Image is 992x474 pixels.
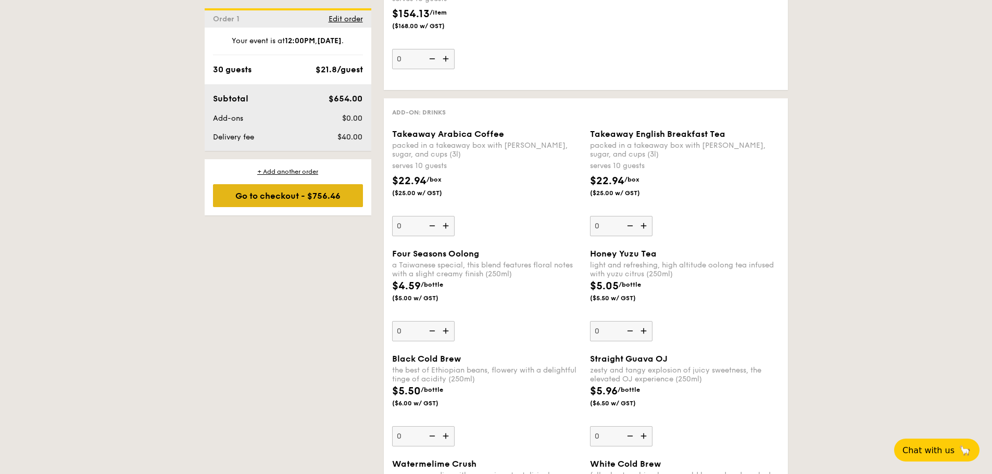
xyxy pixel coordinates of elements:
[423,216,439,236] img: icon-reduce.1d2dbef1.svg
[329,94,362,104] span: $654.00
[621,216,637,236] img: icon-reduce.1d2dbef1.svg
[590,294,661,302] span: ($5.50 w/ GST)
[392,8,430,20] span: $154.13
[317,36,342,45] strong: [DATE]
[285,36,315,45] strong: 12:00PM
[590,141,780,159] div: packed in a takeaway box with [PERSON_NAME], sugar, and cups (3l)
[590,261,780,278] div: light and refreshing, high altitude oolong tea infused with yuzu citrus (250ml)
[337,133,362,142] span: $40.00
[392,161,582,171] div: serves 10 guests
[213,114,243,123] span: Add-ons
[392,216,455,236] input: Takeaway Arabica Coffeepacked in a takeaway box with [PERSON_NAME], sugar, and cups (3l)serves 10...
[423,49,439,69] img: icon-reduce.1d2dbef1.svg
[213,15,244,23] span: Order 1
[213,168,363,176] div: + Add another order
[392,459,476,469] span: Watermelime Crush
[439,321,455,341] img: icon-add.58712e84.svg
[392,366,582,383] div: the best of Ethiopian beans, flowery with a delightful tinge of acidity (250ml)
[392,129,504,139] span: Takeaway Arabica Coffee
[590,354,668,364] span: Straight Guava OJ
[637,321,652,341] img: icon-add.58712e84.svg
[590,459,661,469] span: White Cold Brew
[392,385,421,398] span: $5.50
[392,22,463,30] span: ($168.00 w/ GST)
[392,321,455,341] input: Four Seasons Oolonga Taiwanese special, this blend features floral notes with a slight creamy fin...
[637,426,652,446] img: icon-add.58712e84.svg
[316,63,363,76] div: $21.8/guest
[621,321,637,341] img: icon-reduce.1d2dbef1.svg
[618,386,640,393] span: /bottle
[423,426,439,446] img: icon-reduce.1d2dbef1.svg
[590,161,780,171] div: serves 10 guests
[590,189,661,197] span: ($25.00 w/ GST)
[392,399,463,407] span: ($6.00 w/ GST)
[590,399,661,407] span: ($6.50 w/ GST)
[392,426,455,446] input: Black Cold Brewthe best of Ethiopian beans, flowery with a delightful tinge of acidity (250ml)$5....
[392,175,426,187] span: $22.94
[590,129,725,139] span: Takeaway English Breakfast Tea
[619,281,641,288] span: /bottle
[590,216,652,236] input: Takeaway English Breakfast Teapacked in a takeaway box with [PERSON_NAME], sugar, and cups (3l)se...
[392,189,463,197] span: ($25.00 w/ GST)
[329,15,363,23] span: Edit order
[213,133,254,142] span: Delivery fee
[213,94,248,104] span: Subtotal
[392,354,461,364] span: Black Cold Brew
[426,176,442,183] span: /box
[590,321,652,341] input: Honey Yuzu Tealight and refreshing, high altitude oolong tea infused with yuzu citrus (250ml)$5.0...
[430,9,447,16] span: /item
[392,49,455,69] input: Signature Sanchoku Beef Brisket (approx. 1kg) with No.2 BBQ saucedry rubbed and smoked for 20 hou...
[439,426,455,446] img: icon-add.58712e84.svg
[423,321,439,341] img: icon-reduce.1d2dbef1.svg
[590,249,657,259] span: Honey Yuzu Tea
[392,141,582,159] div: packed in a takeaway box with [PERSON_NAME], sugar, and cups (3l)
[392,109,446,116] span: Add-on: Drinks
[342,114,362,123] span: $0.00
[392,280,421,292] span: $4.59
[421,386,443,393] span: /bottle
[392,261,582,278] div: a Taiwanese special, this blend features floral notes with a slight creamy finish (250ml)
[902,445,955,455] span: Chat with us
[213,63,252,76] div: 30 guests
[590,385,618,398] span: $5.96
[590,426,652,446] input: Straight Guava OJzesty and tangy explosion of juicy sweetness, the elevated OJ experience (250ml)...
[392,249,479,259] span: Four Seasons Oolong
[439,216,455,236] img: icon-add.58712e84.svg
[590,175,624,187] span: $22.94
[637,216,652,236] img: icon-add.58712e84.svg
[590,280,619,292] span: $5.05
[959,444,971,456] span: 🦙
[439,49,455,69] img: icon-add.58712e84.svg
[213,184,363,207] div: Go to checkout - $756.46
[590,366,780,383] div: zesty and tangy explosion of juicy sweetness, the elevated OJ experience (250ml)
[421,281,443,288] span: /bottle
[624,176,639,183] span: /box
[213,36,363,55] div: Your event is at , .
[621,426,637,446] img: icon-reduce.1d2dbef1.svg
[894,439,980,462] button: Chat with us🦙
[392,294,463,302] span: ($5.00 w/ GST)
